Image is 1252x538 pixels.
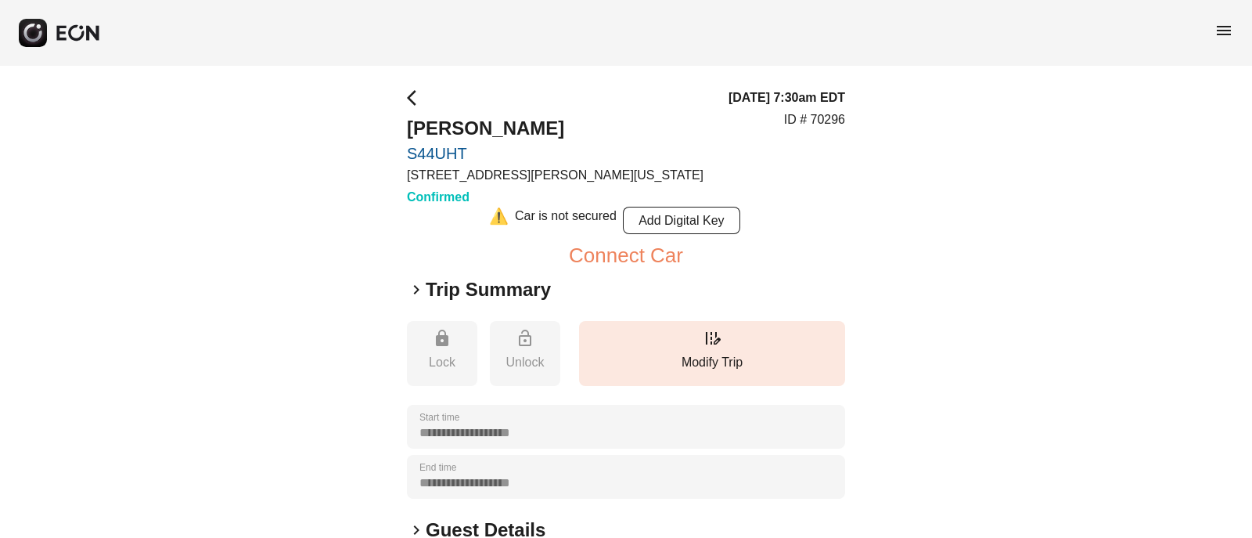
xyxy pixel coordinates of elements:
[587,353,837,372] p: Modify Trip
[784,110,845,129] p: ID # 70296
[515,207,617,234] div: Car is not secured
[407,144,703,163] a: S44UHT
[579,321,845,386] button: Modify Trip
[1214,21,1233,40] span: menu
[703,329,721,348] span: edit_road
[407,280,426,299] span: keyboard_arrow_right
[489,207,509,234] div: ⚠️
[729,88,845,107] h3: [DATE] 7:30am EDT
[569,246,683,265] button: Connect Car
[407,88,426,107] span: arrow_back_ios
[407,188,703,207] h3: Confirmed
[623,207,740,234] button: Add Digital Key
[407,116,703,141] h2: [PERSON_NAME]
[426,277,551,302] h2: Trip Summary
[407,166,703,185] p: [STREET_ADDRESS][PERSON_NAME][US_STATE]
